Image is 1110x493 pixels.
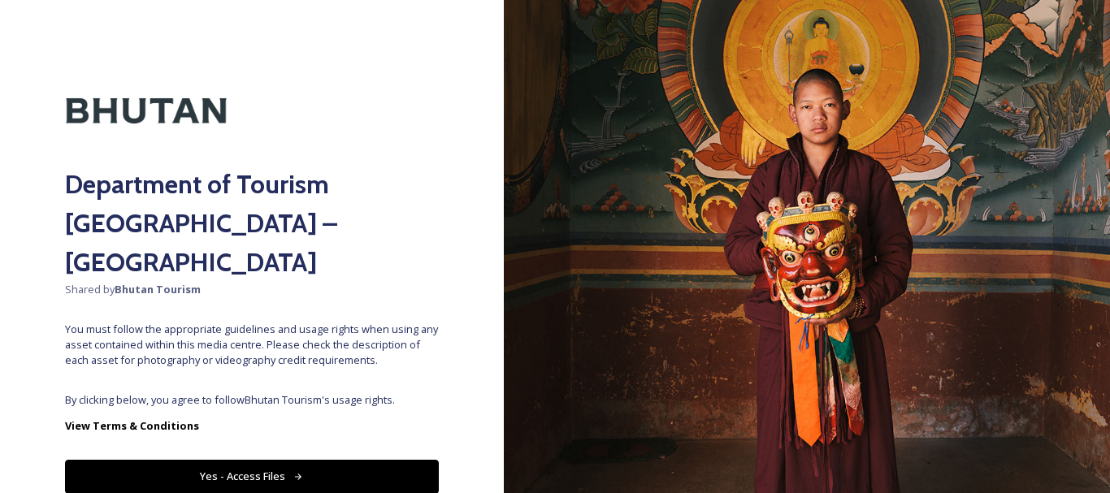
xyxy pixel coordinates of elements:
strong: Bhutan Tourism [115,282,201,296]
strong: View Terms & Conditions [65,418,199,433]
span: Shared by [65,282,439,297]
button: Yes - Access Files [65,460,439,493]
span: You must follow the appropriate guidelines and usage rights when using any asset contained within... [65,322,439,369]
h2: Department of Tourism [GEOGRAPHIC_DATA] – [GEOGRAPHIC_DATA] [65,165,439,282]
a: View Terms & Conditions [65,416,439,435]
span: By clicking below, you agree to follow Bhutan Tourism 's usage rights. [65,392,439,408]
img: Kingdom-of-Bhutan-Logo.png [65,65,228,157]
